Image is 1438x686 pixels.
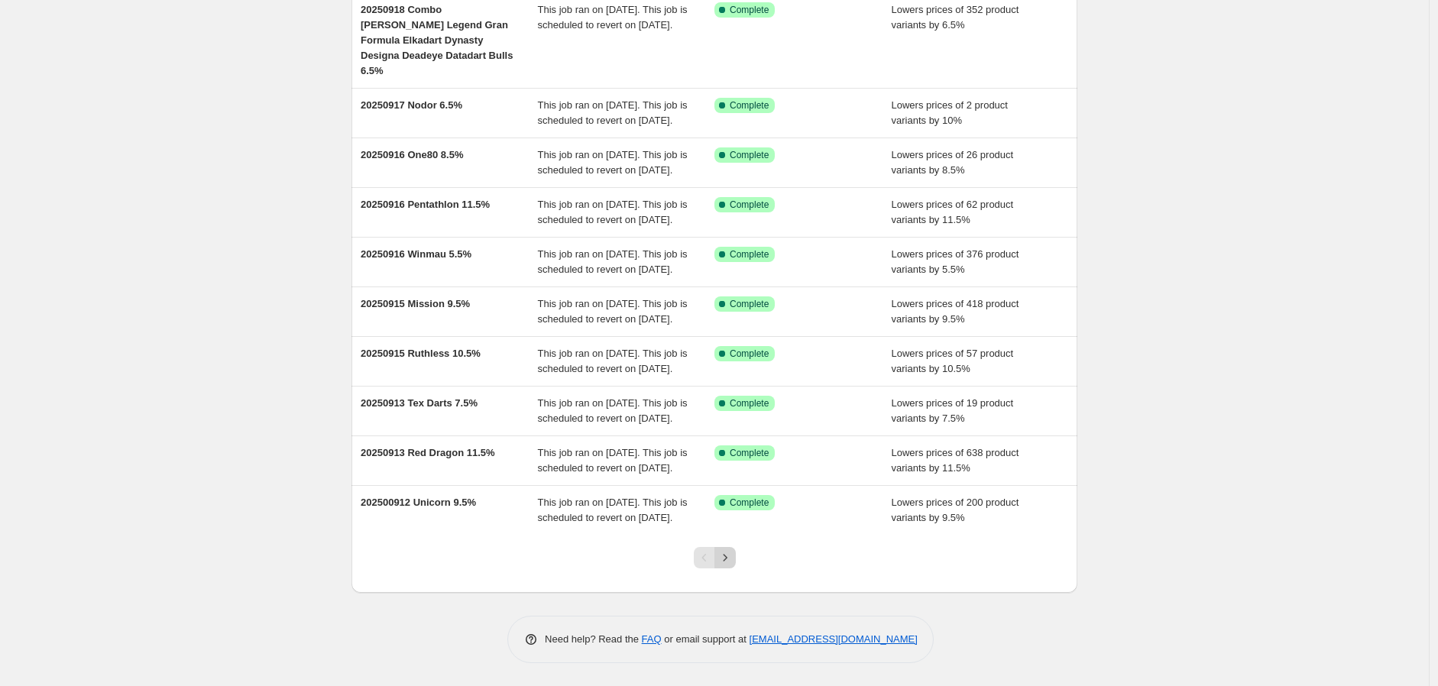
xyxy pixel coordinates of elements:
[892,99,1008,126] span: Lowers prices of 2 product variants by 10%
[662,633,750,645] span: or email support at
[730,348,769,360] span: Complete
[538,298,688,325] span: This job ran on [DATE]. This job is scheduled to revert on [DATE].
[730,298,769,310] span: Complete
[730,497,769,509] span: Complete
[892,397,1014,424] span: Lowers prices of 19 product variants by 7.5%
[730,4,769,16] span: Complete
[730,447,769,459] span: Complete
[538,348,688,374] span: This job ran on [DATE]. This job is scheduled to revert on [DATE].
[361,248,471,260] span: 20250916 Winmau 5.5%
[361,348,481,359] span: 20250915 Ruthless 10.5%
[642,633,662,645] a: FAQ
[538,199,688,225] span: This job ran on [DATE]. This job is scheduled to revert on [DATE].
[892,199,1014,225] span: Lowers prices of 62 product variants by 11.5%
[694,547,736,568] nav: Pagination
[538,497,688,523] span: This job ran on [DATE]. This job is scheduled to revert on [DATE].
[538,149,688,176] span: This job ran on [DATE]. This job is scheduled to revert on [DATE].
[730,99,769,112] span: Complete
[730,199,769,211] span: Complete
[538,4,688,31] span: This job ran on [DATE]. This job is scheduled to revert on [DATE].
[538,248,688,275] span: This job ran on [DATE]. This job is scheduled to revert on [DATE].
[538,447,688,474] span: This job ran on [DATE]. This job is scheduled to revert on [DATE].
[730,397,769,409] span: Complete
[545,633,642,645] span: Need help? Read the
[714,547,736,568] button: Next
[730,149,769,161] span: Complete
[892,298,1019,325] span: Lowers prices of 418 product variants by 9.5%
[361,99,462,111] span: 20250917 Nodor 6.5%
[892,497,1019,523] span: Lowers prices of 200 product variants by 9.5%
[361,298,470,309] span: 20250915 Mission 9.5%
[892,248,1019,275] span: Lowers prices of 376 product variants by 5.5%
[361,199,490,210] span: 20250916 Pentathlon 11.5%
[361,4,513,76] span: 20250918 Combo [PERSON_NAME] Legend Gran Formula Elkadart Dynasty Designa Deadeye Datadart Bulls ...
[892,348,1014,374] span: Lowers prices of 57 product variants by 10.5%
[538,397,688,424] span: This job ran on [DATE]. This job is scheduled to revert on [DATE].
[750,633,918,645] a: [EMAIL_ADDRESS][DOMAIN_NAME]
[538,99,688,126] span: This job ran on [DATE]. This job is scheduled to revert on [DATE].
[892,447,1019,474] span: Lowers prices of 638 product variants by 11.5%
[361,397,478,409] span: 20250913 Tex Darts 7.5%
[361,447,495,458] span: 20250913 Red Dragon 11.5%
[361,497,476,508] span: 202500912 Unicorn 9.5%
[892,149,1014,176] span: Lowers prices of 26 product variants by 8.5%
[730,248,769,260] span: Complete
[361,149,463,160] span: 20250916 One80 8.5%
[892,4,1019,31] span: Lowers prices of 352 product variants by 6.5%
